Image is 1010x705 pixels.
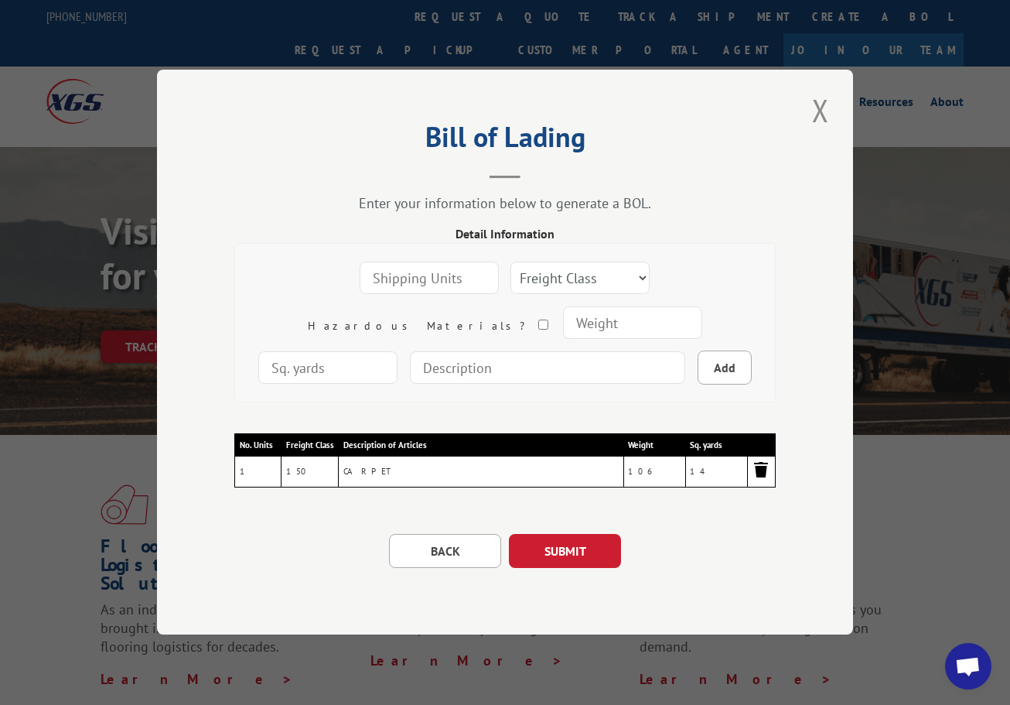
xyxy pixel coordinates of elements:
div: Detail Information [234,224,776,243]
td: 106 [623,457,685,488]
img: Remove item [752,461,770,480]
h2: Bill of Lading [234,126,776,156]
th: Freight Class [282,434,339,457]
input: Weight [563,306,702,339]
label: Hazardous Materials? [308,319,551,333]
input: Sq. yards [258,351,398,384]
div: Enter your information below to generate a BOL. [234,194,776,212]
th: No. Units [235,434,282,457]
th: Sq. yards [685,434,747,457]
input: Description [410,351,685,384]
td: 14 [685,457,747,488]
th: Description of Articles [339,434,624,457]
button: Close modal [807,89,834,132]
button: SUBMIT [509,535,621,569]
a: Open chat [945,643,991,690]
td: 1 [235,457,282,488]
button: BACK [389,535,501,569]
input: Hazardous Materials? [538,320,548,330]
td: CARPET [339,457,624,488]
button: Add [698,351,752,385]
input: Shipping Units [360,262,499,294]
td: 150 [282,457,339,488]
th: Weight [623,434,685,457]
